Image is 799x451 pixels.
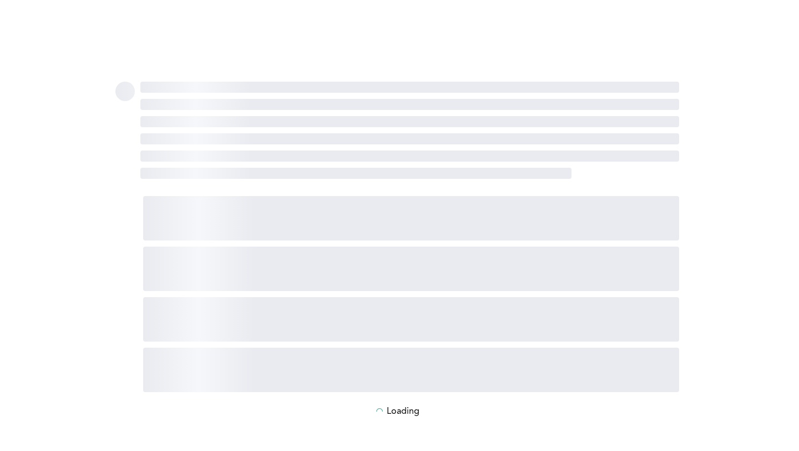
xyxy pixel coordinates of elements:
[140,82,679,93] span: ‌
[140,116,679,127] span: ‌
[115,82,135,101] span: ‌
[143,247,679,291] span: ‌
[143,297,679,342] span: ‌
[140,99,679,110] span: ‌
[140,133,679,144] span: ‌
[140,151,679,162] span: ‌
[387,407,419,417] p: Loading
[140,168,572,179] span: ‌
[143,196,679,240] span: ‌
[143,348,679,392] span: ‌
